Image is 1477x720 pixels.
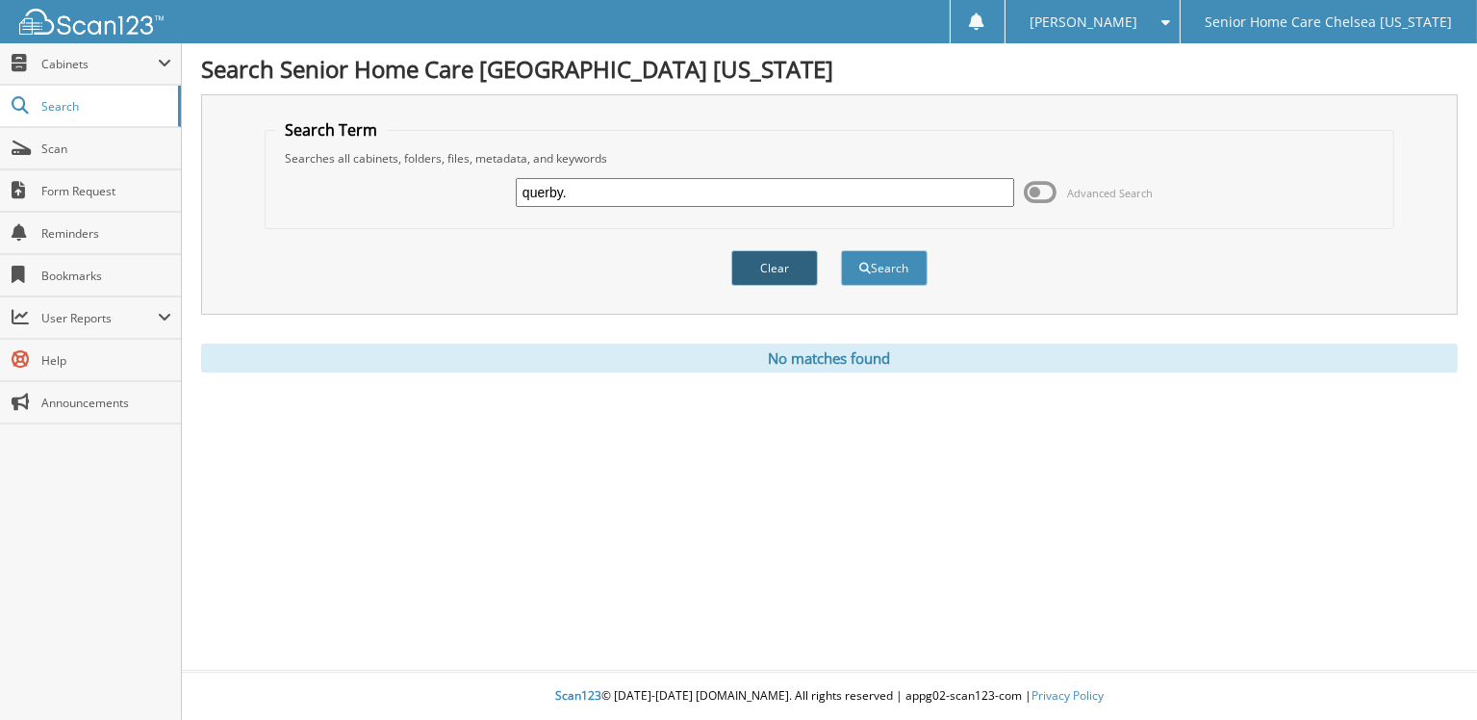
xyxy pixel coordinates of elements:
div: © [DATE]-[DATE] [DOMAIN_NAME]. All rights reserved | appg02-scan123-com | [182,673,1477,720]
span: Reminders [41,225,171,242]
span: Senior Home Care Chelsea [US_STATE] [1206,16,1453,28]
span: Form Request [41,183,171,199]
span: Scan123 [555,687,601,704]
span: Scan [41,141,171,157]
span: Bookmarks [41,268,171,284]
span: Search [41,98,168,115]
span: Advanced Search [1067,186,1153,200]
span: Announcements [41,395,171,411]
div: No matches found [201,344,1458,373]
button: Clear [731,250,818,286]
img: scan123-logo-white.svg [19,9,164,35]
h1: Search Senior Home Care [GEOGRAPHIC_DATA] [US_STATE] [201,53,1458,85]
iframe: Chat Widget [1381,628,1477,720]
span: [PERSON_NAME] [1030,16,1137,28]
button: Search [841,250,928,286]
div: Searches all cabinets, folders, files, metadata, and keywords [275,150,1383,167]
span: Help [41,352,171,369]
a: Privacy Policy [1031,687,1104,704]
legend: Search Term [275,119,387,141]
span: Cabinets [41,56,158,72]
span: User Reports [41,310,158,326]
